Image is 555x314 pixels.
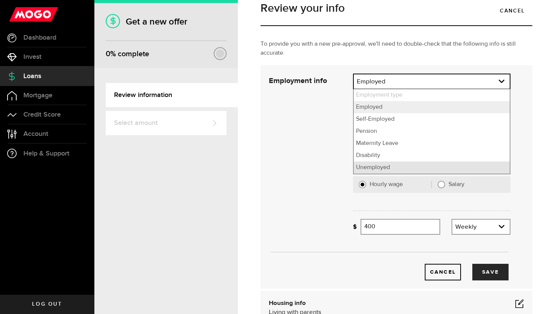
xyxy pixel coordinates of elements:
[492,3,532,18] a: Cancel
[354,74,510,89] a: expand select
[23,150,69,157] span: Help & Support
[472,264,509,280] button: Save
[106,49,110,58] span: 0
[23,54,42,60] span: Invest
[452,220,510,234] a: expand select
[106,83,238,107] a: Review information
[425,264,461,280] button: Cancel
[354,137,510,149] li: Maternity Leave
[6,3,29,26] button: Open LiveChat chat widget
[23,92,52,99] span: Mortgage
[354,113,510,125] li: Self-Employed
[106,111,227,135] a: Select amount
[359,181,366,188] input: Hourly wage
[354,125,510,137] li: Pension
[438,181,445,188] input: Salary
[32,302,62,307] span: Log out
[23,111,61,118] span: Credit Score
[449,181,505,188] label: Salary
[354,89,510,101] li: Employment type
[354,149,510,162] li: Disability
[354,162,510,174] li: Unemployed
[261,3,532,14] h1: Review your info
[23,73,41,80] span: Loans
[370,181,432,188] label: Hourly wage
[23,131,48,137] span: Account
[269,77,327,85] strong: Employment info
[269,300,306,306] b: Housing info
[261,40,532,58] p: To provide you with a new pre-approval, we'll need to double-check that the following info is sti...
[106,47,149,61] div: % complete
[354,101,510,113] li: Employed
[106,16,227,27] h1: Get a new offer
[23,34,56,41] span: Dashboard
